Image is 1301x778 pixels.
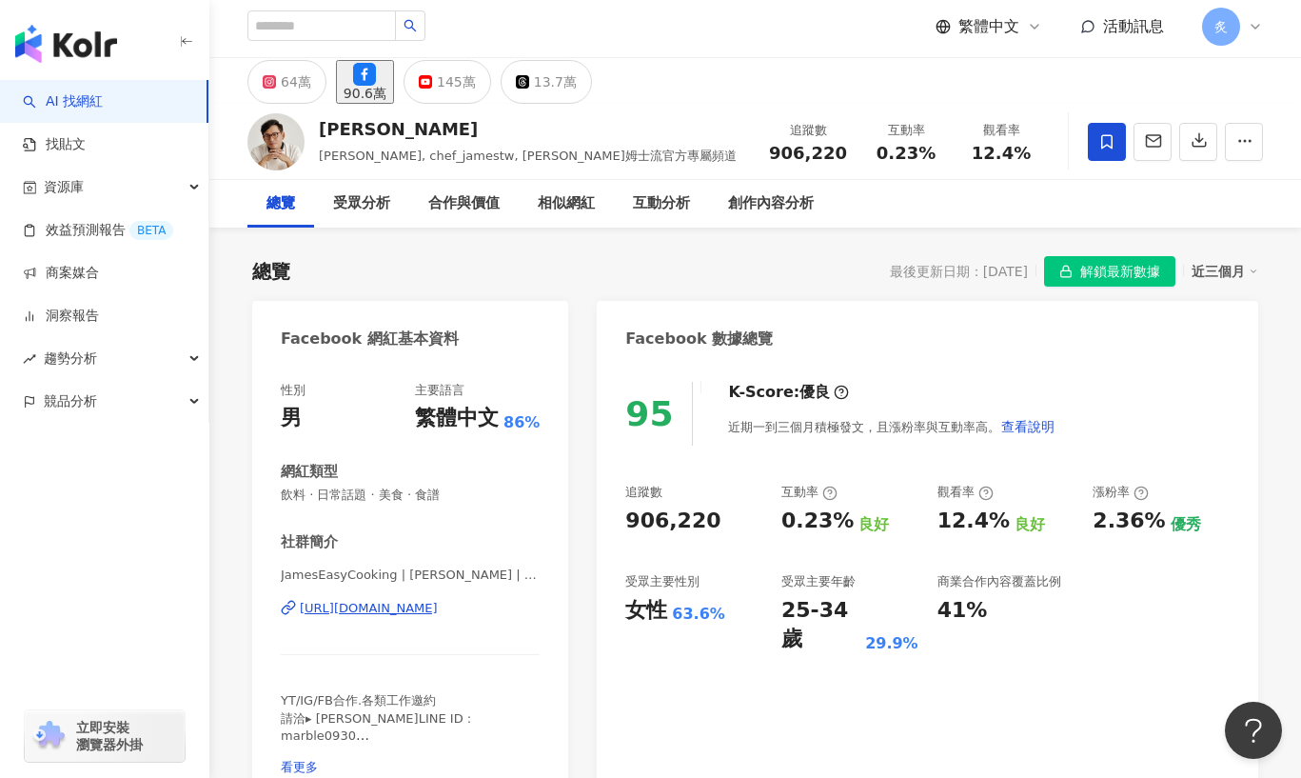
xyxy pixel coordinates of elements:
div: 2.36% [1093,507,1165,536]
div: 13.7萬 [534,69,577,95]
div: 25-34 歲 [781,596,860,655]
div: 優秀 [1171,514,1201,535]
img: chrome extension [30,721,68,751]
span: search [404,19,417,32]
div: 商業合作內容覆蓋比例 [937,573,1061,590]
div: 網紅類型 [281,462,338,482]
div: 906,220 [625,507,720,536]
span: 解鎖最新數據 [1080,257,1160,288]
iframe: Help Scout Beacon - Open [1225,702,1282,759]
a: searchAI 找網紅 [23,92,103,111]
button: 64萬 [247,60,326,104]
div: 良好 [858,514,889,535]
span: 86% [503,412,540,433]
a: [URL][DOMAIN_NAME] [281,600,540,617]
div: 性別 [281,382,306,399]
span: 炙 [1214,16,1228,37]
a: 商案媒合 [23,264,99,283]
button: 解鎖最新數據 [1044,256,1175,287]
div: 總覽 [252,258,290,285]
span: 趨勢分析 [44,337,97,380]
div: 主要語言 [415,382,464,399]
span: 立即安裝 瀏覽器外掛 [76,719,143,753]
a: 找貼文 [23,135,86,154]
span: 看更多 [281,760,318,774]
span: 12.4% [972,144,1031,163]
span: rise [23,352,36,366]
div: 最後更新日期：[DATE] [890,264,1028,279]
div: Facebook 數據總覽 [625,329,773,349]
div: [URL][DOMAIN_NAME] [300,600,438,617]
span: 0.23% [877,144,936,163]
img: logo [15,25,117,63]
div: 145萬 [437,69,476,95]
div: 漲粉率 [1093,484,1149,501]
div: 相似網紅 [538,192,595,215]
span: JamesEasyCooking | [PERSON_NAME] | JamesEasyCooking [281,567,540,584]
button: 145萬 [404,60,491,104]
div: 社群簡介 [281,532,338,552]
span: YT/IG/FB合作.各類工作邀約 請洽▸ [PERSON_NAME]LINE ID : marble0930 📩[DOMAIN_NAME][EMAIL_ADDRESS][DOMAIN_NAME] [281,693,512,777]
div: 合作與價值 [428,192,500,215]
a: 效益預測報告BETA [23,221,173,240]
a: chrome extension立即安裝 瀏覽器外掛 [25,710,185,762]
span: 查看說明 [1001,419,1055,434]
div: 41% [937,596,988,626]
div: [PERSON_NAME] [319,117,737,141]
span: 活動訊息 [1103,17,1164,35]
div: 追蹤數 [769,121,847,140]
img: KOL Avatar [247,113,305,170]
a: 洞察報告 [23,307,99,326]
div: 近期一到三個月積極發文，且漲粉率與互動率高。 [728,408,1055,446]
span: [PERSON_NAME], chef_jamestw, [PERSON_NAME]姆士流官方專屬頻道 [319,149,737,163]
div: 90.6萬 [344,86,386,101]
span: 飲料 · 日常話題 · 美食 · 食譜 [281,487,540,504]
span: 競品分析 [44,380,97,423]
span: 906,220 [769,143,847,163]
div: 男 [281,404,302,433]
div: 追蹤數 [625,484,662,501]
div: 互動率 [870,121,942,140]
div: 總覽 [266,192,295,215]
div: 近三個月 [1192,259,1258,284]
div: 12.4% [937,507,1010,536]
div: 創作內容分析 [728,192,814,215]
div: K-Score : [728,382,849,403]
button: 90.6萬 [336,60,394,104]
span: 繁體中文 [958,16,1019,37]
div: 0.23% [781,507,854,536]
div: 女性 [625,596,667,626]
span: 資源庫 [44,166,84,209]
button: 查看說明 [1000,408,1055,446]
div: 良好 [1015,514,1045,535]
div: 繁體中文 [415,404,499,433]
div: 觀看率 [965,121,1037,140]
div: 觀看率 [937,484,994,501]
div: 互動分析 [633,192,690,215]
div: 95 [625,394,673,433]
div: Facebook 網紅基本資料 [281,329,459,349]
button: 13.7萬 [501,60,592,104]
div: 受眾分析 [333,192,390,215]
div: 64萬 [281,69,311,95]
div: 受眾主要年齡 [781,573,856,590]
div: 互動率 [781,484,838,501]
div: 優良 [799,382,830,403]
div: 63.6% [672,604,725,625]
div: 受眾主要性別 [625,573,700,590]
div: 29.9% [865,633,918,654]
